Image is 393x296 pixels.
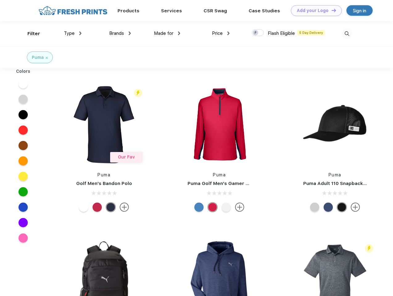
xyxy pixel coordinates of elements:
a: Sign in [346,5,373,16]
div: Puma [32,54,44,61]
a: Puma [213,172,226,177]
span: Made for [154,31,173,36]
div: Quarry Brt Whit [310,203,319,212]
img: func=resize&h=266 [178,84,260,166]
a: Products [118,8,139,14]
div: Bright White [221,203,231,212]
a: Puma Golf Men's Gamer Golf Quarter-Zip [188,181,285,186]
span: Type [64,31,75,36]
img: desktop_search.svg [342,29,352,39]
img: filter_cancel.svg [46,57,48,59]
a: Services [161,8,182,14]
span: Our Fav [118,154,135,159]
div: Filter [27,30,40,37]
img: DT [332,9,336,12]
a: Puma [97,172,110,177]
img: dropdown.png [129,31,131,35]
img: func=resize&h=266 [63,84,145,166]
span: 5 Day Delivery [297,30,325,35]
span: Price [212,31,223,36]
div: Navy Blazer [106,203,115,212]
div: Sign in [353,7,366,14]
img: flash_active_toggle.svg [134,89,142,97]
img: more.svg [120,203,129,212]
img: more.svg [235,203,244,212]
div: Ski Patrol [93,203,102,212]
span: Brands [109,31,124,36]
img: dropdown.png [79,31,81,35]
img: fo%20logo%202.webp [37,5,109,16]
img: func=resize&h=266 [294,84,376,166]
img: more.svg [351,203,360,212]
div: Peacoat Qut Shd [324,203,333,212]
div: Colors [11,68,35,75]
div: Ski Patrol [208,203,217,212]
div: Bright Cobalt [194,203,204,212]
div: Bright White [79,203,88,212]
div: Pma Blk with Pma Blk [337,203,346,212]
span: Flash Eligible [268,31,295,36]
img: dropdown.png [227,31,230,35]
a: Puma [329,172,341,177]
img: dropdown.png [178,31,180,35]
div: Add your Logo [297,8,329,13]
img: flash_active_toggle.svg [365,244,373,253]
a: Golf Men's Bandon Polo [76,181,132,186]
a: CSR Swag [204,8,227,14]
